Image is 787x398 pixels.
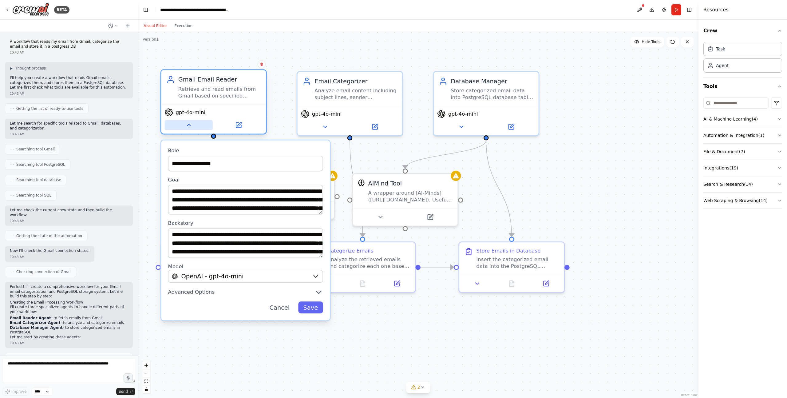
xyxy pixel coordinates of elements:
[10,50,128,55] div: 10:43 AM
[10,219,128,223] div: 10:43 AM
[476,256,559,269] div: Insert the categorized email data into the PostgreSQL database table {table_name}. Create databas...
[10,325,63,330] strong: Database Manager Agent
[703,127,782,143] button: Automation & Integration(1)
[451,77,533,86] div: Database Manager
[178,75,261,84] div: Gmail Email Reader
[140,22,171,30] button: Visual Editor
[327,256,410,269] div: Analyze the retrieved emails and categorize each one based on content, sender, and context. Apply...
[703,160,782,176] button: Integrations(19)
[160,71,267,136] div: Gmail Email ReaderRetrieve and read emails from Gmail based on specified search criteria such as ...
[54,6,69,14] div: BETA
[406,212,454,222] button: Open in side panel
[10,66,13,71] span: ▶
[298,301,323,313] button: Save
[11,389,26,394] span: Improve
[309,241,416,293] div: Categorize EmailsAnalyze the retrieved emails and categorize each one based on content, sender, a...
[358,179,365,186] img: AIMindTool
[406,382,430,393] button: 2
[10,208,128,217] p: Let me check the current crew state and then build the workflow:
[215,120,263,130] button: Open in side panel
[10,305,128,314] p: I'll create three specialized agents to handle different parts of your workflow:
[716,46,725,52] div: Task
[123,22,133,30] button: Start a new chat
[10,320,128,325] li: - to analyze and categorize emails
[10,335,128,340] p: Let me start by creating these agents:
[264,301,295,313] button: Cancel
[181,272,243,281] span: OpenAI - gpt-4o-mini
[228,173,335,220] div: GmailGmail1of9Integrate with you Gmail
[258,60,266,68] button: Delete node
[10,285,128,299] p: Perfect! I'll create a comprehensive workflow for your Gmail email categorization and PostgreSQL ...
[142,385,150,393] button: toggle interactivity
[494,278,530,289] button: No output available
[451,87,533,101] div: Store categorized email data into PostgreSQL database table {table_name}. Create structured datab...
[168,220,323,226] label: Backstory
[10,76,128,90] p: I'll help you create a workflow that reads Gmail emails, categorizes them, and stores them in a P...
[482,141,516,237] g: Edge from 13e09a45-7502-45ac-8f06-d669c358213c to 8e754d92-6012-4a60-8c99-3a7568378042
[16,177,61,182] span: Searching tool database
[16,162,65,167] span: Searching tool PostgreSQL
[345,278,381,289] button: No output available
[168,176,323,183] label: Goal
[703,6,729,14] h4: Resources
[703,22,782,39] button: Crew
[168,270,323,283] button: OpenAI - gpt-4o-mini
[401,141,490,169] g: Edge from 13e09a45-7502-45ac-8f06-d669c358213c to 668c615b-f918-4073-a7fa-b6e0bbcd0173
[703,176,782,192] button: Search & Research(14)
[368,189,453,203] div: A wrapper around [AI-Minds]([URL][DOMAIN_NAME]). Useful for when you need answers to questions fr...
[10,132,128,137] div: 10:43 AM
[10,121,128,131] p: Let me search for specific tools related to Gmail, databases, and categorization:
[681,393,698,397] a: React Flow attribution
[168,263,323,270] label: Model
[168,289,215,296] span: Advanced Options
[532,278,561,289] button: Open in side panel
[631,37,664,47] button: Hide Tools
[16,147,55,152] span: Searching tool Gmail
[703,39,782,78] div: Crew
[346,141,367,237] g: Edge from 60094eb0-7dbe-4970-9e77-968d950af34e to 1692a2d9-62d9-4e5e-8999-f2c5f3b53ea4
[448,111,478,117] span: gpt-4o-mini
[10,300,128,305] h2: Creating the Email Processing Workflow
[476,247,540,254] div: Store Emails in Database
[703,95,782,214] div: Tools
[327,247,374,254] div: Categorize Emails
[15,66,46,71] span: Thought process
[168,147,323,154] label: Role
[142,369,150,377] button: zoom out
[10,320,60,325] strong: Email Categorizer Agent
[2,388,29,396] button: Improve
[421,263,454,272] g: Edge from 1692a2d9-62d9-4e5e-8999-f2c5f3b53ea4 to 8e754d92-6012-4a60-8c99-3a7568378042
[10,39,128,49] p: A workflow that reads my email from Gmail, categorize the email and store it in a postgress DB
[642,39,660,44] span: Hide Tools
[141,6,150,14] button: Hide left sidebar
[10,316,128,321] li: - to fetch emails from Gmail
[352,173,458,226] div: AIMindToolAIMind ToolA wrapper around [AI-Minds]([URL][DOMAIN_NAME]). Useful for when you need an...
[160,7,229,13] nav: breadcrumb
[12,3,49,17] img: Logo
[417,384,420,390] span: 2
[10,316,51,320] strong: Email Reader Agent
[176,109,205,116] span: gpt-4o-mini
[703,193,782,209] button: Web Scraping & Browsing(14)
[124,373,133,383] button: Click to speak your automation idea
[297,71,403,136] div: Email CategorizerAnalyze email content including subject lines, sender information, and message b...
[10,325,128,335] li: - to store categorized emails in PostgreSQL
[10,66,46,71] button: ▶Thought process
[10,91,128,96] div: 10:43 AM
[168,288,323,297] button: Advanced Options
[10,255,89,259] div: 10:43 AM
[314,77,397,86] div: Email Categorizer
[458,241,565,293] div: Store Emails in DatabaseInsert the categorized email data into the PostgreSQL database table {tab...
[382,278,412,289] button: Open in side panel
[703,144,782,160] button: File & Document(7)
[16,193,51,198] span: Searching tool SQL
[10,249,89,253] p: Now I'll check the Gmail connection status:
[178,86,261,99] div: Retrieve and read emails from Gmail based on specified search criteria such as {search_query}, {d...
[433,71,539,136] div: Database ManagerStore categorized email data into PostgreSQL database table {table_name}. Create ...
[703,111,782,127] button: AI & Machine Learning(4)
[16,233,82,238] span: Getting the state of the automation
[142,377,150,385] button: fit view
[106,22,121,30] button: Switch to previous chat
[142,361,150,369] button: zoom in
[10,341,128,345] div: 10:43 AM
